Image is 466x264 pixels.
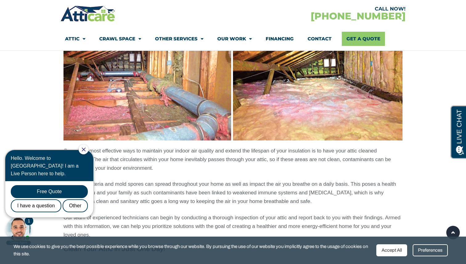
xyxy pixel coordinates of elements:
[266,32,294,46] a: Financing
[63,147,403,173] p: One of the most effective ways to maintain your indoor air quality and extend the lifespan of you...
[342,32,385,46] a: Get A Quote
[3,144,102,246] iframe: Chat Invitation
[376,244,407,256] div: Accept All
[63,213,403,239] p: Our team of experienced technicians can begin by conducting a thorough inspection of your attic a...
[99,32,141,46] a: Crawl Space
[217,32,252,46] a: Our Work
[65,32,85,46] a: Attic
[413,244,448,256] div: Preferences
[15,5,50,13] span: Opens a chat window
[233,6,406,11] div: CALL NOW!
[14,243,372,258] span: We use cookies to give you the best possible experience while you browse through our website. By ...
[155,32,203,46] a: Other Services
[308,32,332,46] a: Contact
[63,180,403,206] p: Airborne bacteria and mold spores can spread throughout your home as well as impact the air you b...
[65,32,401,46] nav: Menu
